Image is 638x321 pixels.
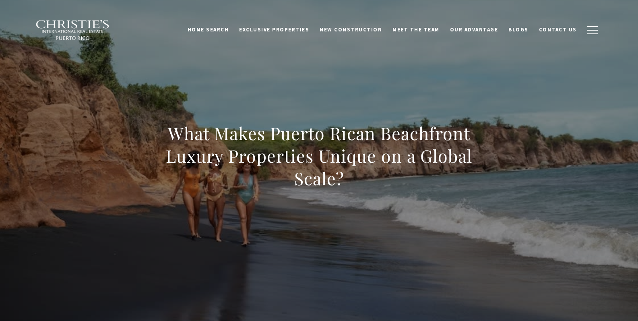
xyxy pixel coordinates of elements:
[182,22,234,37] a: Home Search
[239,26,309,33] span: Exclusive Properties
[387,22,445,37] a: Meet the Team
[450,26,498,33] span: Our Advantage
[314,22,387,37] a: New Construction
[508,26,529,33] span: Blogs
[503,22,534,37] a: Blogs
[234,22,314,37] a: Exclusive Properties
[445,22,504,37] a: Our Advantage
[539,26,577,33] span: Contact Us
[35,20,110,41] img: Christie's International Real Estate black text logo
[320,26,382,33] span: New Construction
[142,122,497,190] h1: What Makes Puerto Rican Beachfront Luxury Properties Unique on a Global Scale?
